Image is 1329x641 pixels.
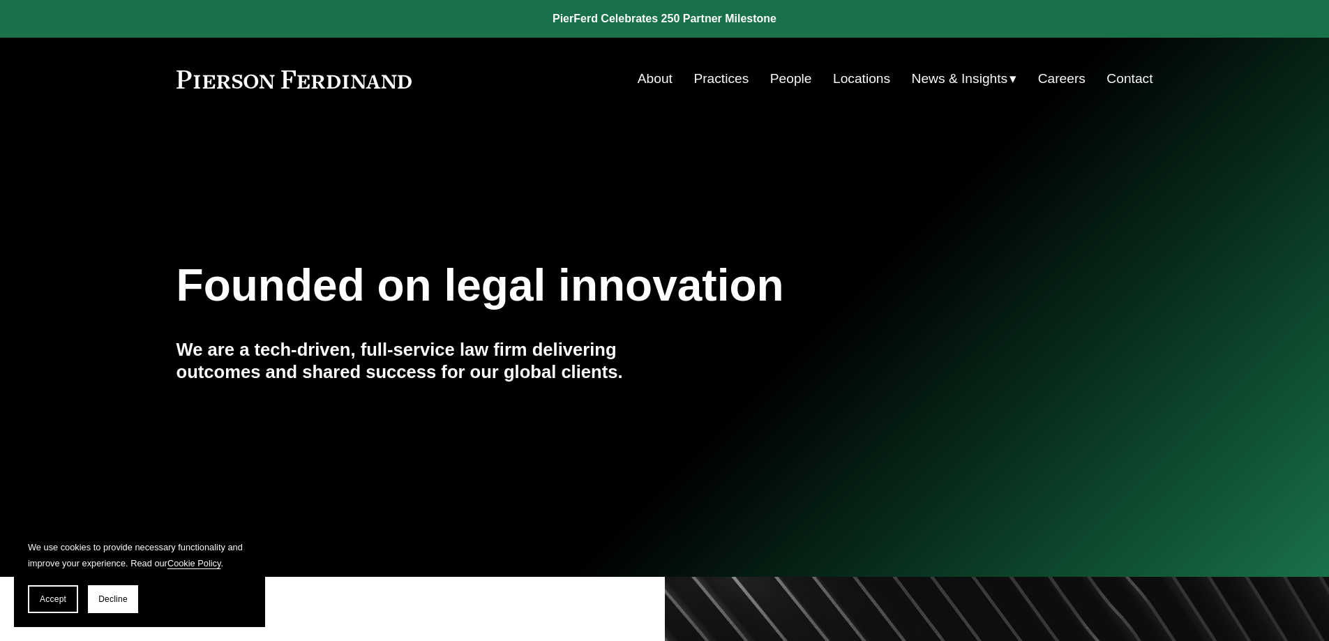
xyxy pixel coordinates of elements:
[88,585,138,613] button: Decline
[177,260,991,311] h1: Founded on legal innovation
[638,66,673,92] a: About
[912,66,1017,92] a: folder dropdown
[28,539,251,571] p: We use cookies to provide necessary functionality and improve your experience. Read our .
[1038,66,1086,92] a: Careers
[14,525,265,627] section: Cookie banner
[98,594,128,604] span: Decline
[28,585,78,613] button: Accept
[1106,66,1152,92] a: Contact
[912,67,1008,91] span: News & Insights
[167,558,221,568] a: Cookie Policy
[693,66,749,92] a: Practices
[40,594,66,604] span: Accept
[177,338,665,384] h4: We are a tech-driven, full-service law firm delivering outcomes and shared success for our global...
[770,66,812,92] a: People
[833,66,890,92] a: Locations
